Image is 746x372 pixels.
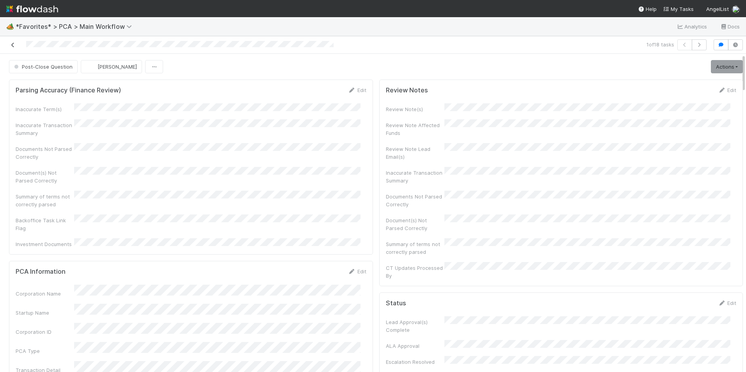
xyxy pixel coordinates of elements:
h5: Parsing Accuracy (Finance Review) [16,87,121,94]
div: Document(s) Not Parsed Correctly [16,169,74,184]
div: Review Note(s) [386,105,444,113]
div: Inaccurate Transaction Summary [16,121,74,137]
div: Escalation Resolved [386,358,444,366]
span: My Tasks [663,6,694,12]
span: [PERSON_NAME] [98,64,137,70]
button: Post-Close Question [9,60,78,73]
div: Help [638,5,657,13]
a: Edit [718,87,736,93]
a: Edit [348,268,366,275]
div: Investment Documents [16,240,74,248]
h5: PCA Information [16,268,66,276]
div: Documents Not Parsed Correctly [386,193,444,208]
span: 🏕️ [6,23,14,30]
div: Document(s) Not Parsed Correctly [386,216,444,232]
div: Inaccurate Transaction Summary [386,169,444,184]
h5: Status [386,299,406,307]
h5: Review Notes [386,87,428,94]
div: Summary of terms not correctly parsed [16,193,74,208]
a: Edit [718,300,736,306]
div: Backoffice Task Link Flag [16,216,74,232]
span: 1 of 18 tasks [647,41,674,48]
span: *Favorites* > PCA > Main Workflow [16,23,136,30]
a: Actions [711,60,743,73]
div: Summary of terms not correctly parsed [386,240,444,256]
div: PCA Type [16,347,74,355]
img: avatar_ba0ef937-97b0-4cb1-a734-c46f876909ef.png [87,63,95,71]
div: Corporation Name [16,290,74,298]
a: Analytics [677,22,707,31]
span: AngelList [706,6,729,12]
button: [PERSON_NAME] [81,60,142,73]
div: Documents Not Parsed Correctly [16,145,74,161]
span: Post-Close Question [12,64,73,70]
a: Docs [720,22,740,31]
div: Inaccurate Term(s) [16,105,74,113]
div: Corporation ID [16,328,74,336]
div: Review Note Lead Email(s) [386,145,444,161]
a: My Tasks [663,5,694,13]
div: Startup Name [16,309,74,317]
div: CT Updates Processed By [386,264,444,280]
div: Lead Approval(s) Complete [386,318,444,334]
div: Review Note Affected Funds [386,121,444,137]
div: ALA Approval [386,342,444,350]
a: Edit [348,87,366,93]
img: logo-inverted-e16ddd16eac7371096b0.svg [6,2,58,16]
img: avatar_487f705b-1efa-4920-8de6-14528bcda38c.png [732,5,740,13]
